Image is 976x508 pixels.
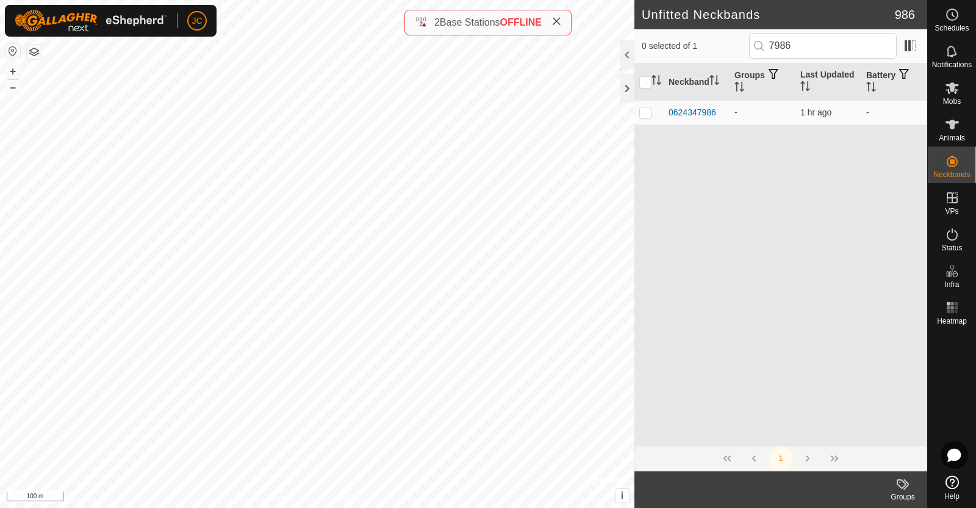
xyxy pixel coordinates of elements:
th: Last Updated [795,64,861,101]
p-sorticon: Activate to sort [734,84,744,93]
span: OFFLINE [500,17,542,27]
h2: Unfitted Neckbands [642,7,895,22]
span: Base Stations [440,17,500,27]
span: Animals [939,134,965,142]
span: 2 [434,17,440,27]
span: Infra [944,281,959,288]
button: i [615,489,629,503]
span: 13 Aug 2025, 5:10 pm [800,107,831,117]
div: Groups [878,492,927,503]
th: Neckband [664,64,730,101]
td: - [861,100,927,125]
button: 1 [769,446,793,471]
input: Search (S) [749,33,897,59]
p-sorticon: Activate to sort [866,84,876,93]
th: Battery [861,64,927,101]
span: VPs [945,208,958,215]
th: Groups [730,64,795,101]
span: i [621,490,623,501]
a: Privacy Policy [269,492,315,503]
div: 0624347986 [669,106,716,119]
span: JC [192,15,202,27]
button: Reset Map [5,44,20,59]
a: Help [928,471,976,505]
span: Schedules [935,24,969,32]
a: Contact Us [329,492,365,503]
span: Mobs [943,98,961,105]
td: - [730,100,795,125]
p-sorticon: Activate to sort [651,77,661,87]
span: Neckbands [933,171,970,178]
button: – [5,80,20,95]
span: 0 selected of 1 [642,40,749,53]
button: + [5,64,20,79]
span: Status [941,244,962,252]
img: Gallagher Logo [15,10,167,32]
button: Map Layers [27,45,41,59]
span: Notifications [932,61,972,68]
span: 986 [895,5,915,24]
p-sorticon: Activate to sort [709,77,719,87]
p-sorticon: Activate to sort [800,83,810,93]
span: Help [944,493,960,500]
span: Heatmap [937,317,967,325]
